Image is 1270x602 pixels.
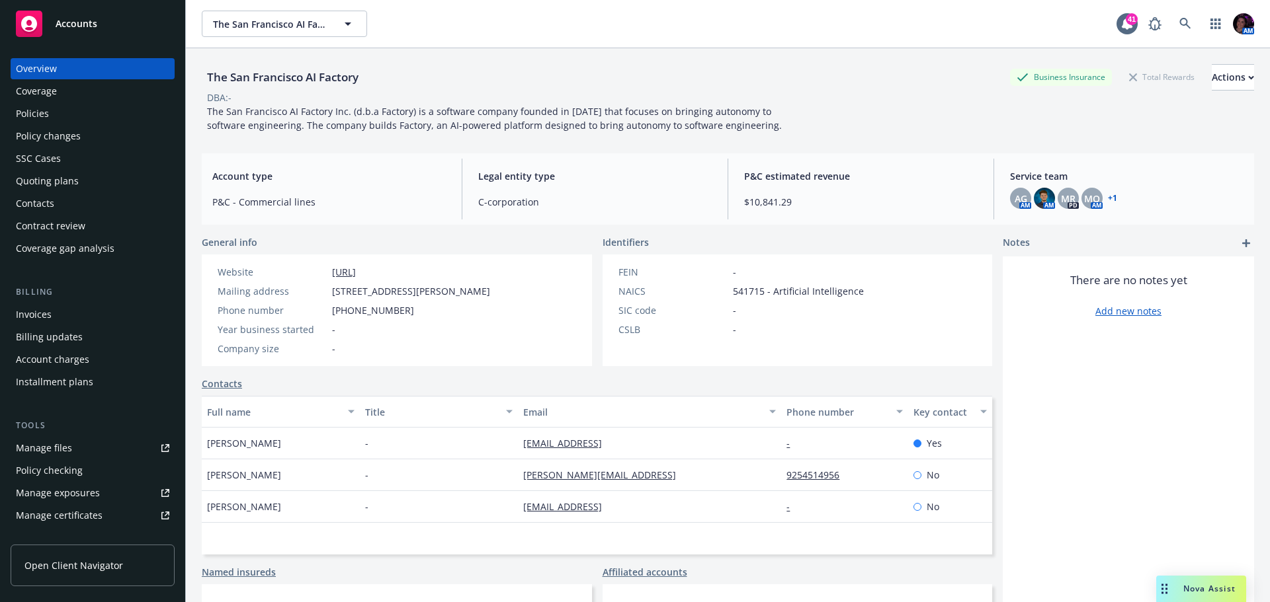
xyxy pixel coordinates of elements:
[11,103,175,124] a: Policies
[478,169,712,183] span: Legal entity type
[11,505,175,526] a: Manage certificates
[603,565,687,579] a: Affiliated accounts
[518,396,781,428] button: Email
[786,405,888,419] div: Phone number
[16,371,93,393] div: Installment plans
[16,148,61,169] div: SSC Cases
[618,322,728,336] div: CSLB
[1108,194,1117,202] a: +1
[1070,272,1187,288] span: There are no notes yet
[11,5,175,42] a: Accounts
[11,215,175,237] a: Contract review
[202,565,276,579] a: Named insureds
[16,349,89,370] div: Account charges
[207,405,340,419] div: Full name
[332,284,490,298] span: [STREET_ADDRESS][PERSON_NAME]
[365,468,368,482] span: -
[523,437,613,449] a: [EMAIL_ADDRESS]
[207,436,281,450] span: [PERSON_NAME]
[1061,192,1076,206] span: MR
[786,437,800,449] a: -
[908,396,992,428] button: Key contact
[11,527,175,548] a: Manage claims
[218,284,327,298] div: Mailing address
[24,558,123,572] span: Open Client Navigator
[11,238,175,259] a: Coverage gap analysis
[365,405,498,419] div: Title
[16,215,85,237] div: Contract review
[11,460,175,481] a: Policy checking
[207,500,281,513] span: [PERSON_NAME]
[1142,11,1168,37] a: Report a Bug
[16,304,52,325] div: Invoices
[11,326,175,348] a: Billing updates
[478,195,712,209] span: C-corporation
[16,460,83,481] div: Policy checking
[1126,13,1138,25] div: 41
[16,58,57,79] div: Overview
[202,377,242,391] a: Contacts
[618,265,728,279] div: FEIN
[11,81,175,102] a: Coverage
[1095,304,1162,318] a: Add new notes
[218,322,327,336] div: Year business started
[332,303,414,317] span: [PHONE_NUMBER]
[744,169,978,183] span: P&C estimated revenue
[360,396,518,428] button: Title
[365,436,368,450] span: -
[202,11,367,37] button: The San Francisco AI Factory
[913,405,972,419] div: Key contact
[11,126,175,147] a: Policy changes
[11,170,175,192] a: Quoting plans
[207,105,782,132] span: The San Francisco AI Factory Inc. (d.b.a Factory) is a software company founded in [DATE] that fo...
[523,500,613,513] a: [EMAIL_ADDRESS]
[16,326,83,348] div: Billing updates
[603,235,649,249] span: Identifiers
[11,148,175,169] a: SSC Cases
[1010,169,1244,183] span: Service team
[11,371,175,393] a: Installment plans
[202,396,360,428] button: Full name
[733,322,736,336] span: -
[1172,11,1199,37] a: Search
[11,285,175,299] div: Billing
[207,468,281,482] span: [PERSON_NAME]
[1015,192,1027,206] span: AG
[1156,576,1246,602] button: Nova Assist
[1034,188,1055,209] img: photo
[618,303,728,317] div: SIC code
[16,505,103,526] div: Manage certificates
[16,238,114,259] div: Coverage gap analysis
[1122,69,1201,85] div: Total Rewards
[16,170,79,192] div: Quoting plans
[11,193,175,214] a: Contacts
[212,195,446,209] span: P&C - Commercial lines
[332,266,356,278] a: [URL]
[365,500,368,513] span: -
[11,58,175,79] a: Overview
[16,81,57,102] div: Coverage
[11,482,175,504] span: Manage exposures
[11,304,175,325] a: Invoices
[1212,65,1254,90] div: Actions
[523,469,687,481] a: [PERSON_NAME][EMAIL_ADDRESS]
[16,437,72,459] div: Manage files
[1183,583,1236,594] span: Nova Assist
[218,303,327,317] div: Phone number
[1156,576,1173,602] div: Drag to move
[11,419,175,432] div: Tools
[1203,11,1229,37] a: Switch app
[1233,13,1254,34] img: photo
[1003,235,1030,251] span: Notes
[618,284,728,298] div: NAICS
[733,303,736,317] span: -
[11,437,175,459] a: Manage files
[786,500,800,513] a: -
[733,265,736,279] span: -
[11,349,175,370] a: Account charges
[212,169,446,183] span: Account type
[218,265,327,279] div: Website
[733,284,864,298] span: 541715 - Artificial Intelligence
[56,19,97,29] span: Accounts
[786,469,850,481] a: 9254514956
